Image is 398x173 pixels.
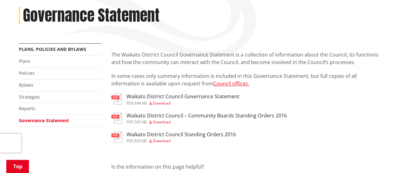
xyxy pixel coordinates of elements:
[111,132,236,143] a: Waikato District Council Standing Orders 2016 pdf,529 KB Download
[19,117,69,123] a: Governance Statement
[213,80,249,87] a: Council offices.
[126,132,236,138] h3: Waikato District Council Standing Orders 2016
[126,100,133,106] span: pdf
[19,70,35,76] a: Policies
[19,94,40,100] a: Strategies
[126,119,133,125] span: pdf
[126,120,287,124] div: ,
[126,101,239,105] div: ,
[126,113,287,119] h3: Waikato District Council – Community Boards Standing Orders 2016
[248,80,249,87] span: .
[111,51,379,66] p: The Waikato District Council Governance Statement is a collection of information about the Counci...
[19,58,30,64] a: Plans
[126,94,239,100] h3: Waikato District Council Governance Statement
[153,100,171,106] span: Download
[369,147,392,169] iframe: Messenger Launcher
[111,113,122,124] img: document-pdf.svg
[111,113,287,124] a: Waikato District Council – Community Boards Standing Orders 2016 pdf,505 KB Download
[6,160,29,173] a: Top
[19,46,86,52] a: Plans, policies and bylaws
[134,138,147,143] span: 529 KB
[19,82,33,88] a: Bylaws
[111,94,239,105] a: Waikato District Council Governance Statement pdf,648 KB Download
[23,7,160,25] h1: Governance Statement
[111,163,379,170] p: Is the information on this page helpful?
[153,119,171,125] span: Download
[111,72,379,87] p: In some cases only summary information is included in this Governance Statement, but full copies ...
[111,94,122,105] img: document-pdf.svg
[153,138,171,143] span: Download
[213,80,248,87] span: Council offices
[134,119,147,125] span: 505 KB
[111,132,122,143] img: document-pdf.svg
[126,138,133,143] span: pdf
[19,105,35,111] a: Reports
[126,139,236,143] div: ,
[134,100,147,106] span: 648 KB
